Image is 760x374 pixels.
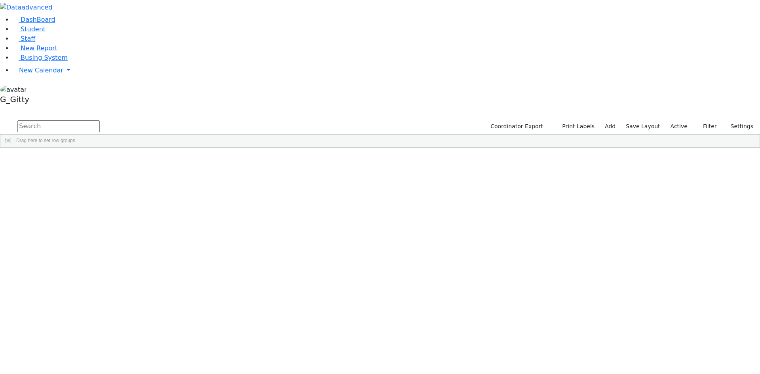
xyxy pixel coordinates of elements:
a: New Report [13,44,57,52]
button: Filter [693,120,720,133]
span: Busing System [21,54,68,61]
a: Student [13,25,46,33]
a: Add [601,120,619,133]
a: Busing System [13,54,68,61]
span: New Calendar [19,66,63,74]
span: Student [21,25,46,33]
button: Print Labels [553,120,598,133]
a: Staff [13,35,35,42]
label: Active [667,120,691,133]
input: Search [17,120,100,132]
button: Save Layout [622,120,663,133]
a: New Calendar [13,63,760,78]
span: Staff [21,35,35,42]
a: DashBoard [13,16,55,23]
button: Settings [720,120,757,133]
button: Coordinator Export [485,120,547,133]
span: DashBoard [21,16,55,23]
span: Drag here to set row groups [16,138,75,143]
span: New Report [21,44,57,52]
